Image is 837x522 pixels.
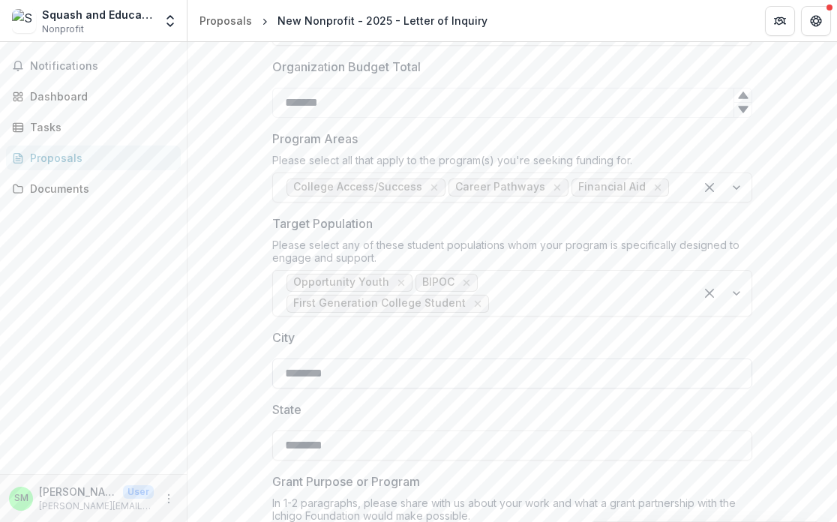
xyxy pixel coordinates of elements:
span: First Generation College Student [293,297,466,310]
div: Remove Financial Aid [650,180,665,195]
span: Financial Aid [578,181,646,193]
span: Nonprofit [42,22,84,36]
span: College Access/Success [293,181,422,193]
div: Tasks [30,119,169,135]
p: State [272,400,301,418]
div: Proposals [30,150,169,166]
div: Remove Opportunity Youth [394,275,409,290]
img: Squash and Education Alliance [12,9,36,33]
p: City [272,328,295,346]
p: Target Population [272,214,373,232]
a: Proposals [193,10,258,31]
div: Documents [30,181,169,196]
div: Please select any of these student populations whom your program is specifically designed to enga... [272,238,752,270]
div: Sarah McConnell [14,493,28,503]
button: More [160,490,178,508]
button: Open entity switcher [160,6,181,36]
p: Grant Purpose or Program [272,472,420,490]
p: Organization Budget Total [272,58,421,76]
button: Get Help [801,6,831,36]
div: New Nonprofit - 2025 - Letter of Inquiry [277,13,487,28]
div: Remove BIPOC [459,275,474,290]
p: User [123,485,154,499]
div: Dashboard [30,88,169,104]
button: Partners [765,6,795,36]
span: Notifications [30,60,175,73]
div: Squash and Education Alliance [42,7,154,22]
button: Notifications [6,54,181,78]
p: [PERSON_NAME] [39,484,117,499]
p: [PERSON_NAME][EMAIL_ADDRESS][PERSON_NAME][DOMAIN_NAME] [39,499,154,513]
span: BIPOC [422,276,454,289]
div: Remove College Access/Success [427,180,442,195]
p: Program Areas [272,130,358,148]
div: Remove First Generation College Student [470,296,485,311]
div: Clear selected options [697,281,721,305]
div: Please select all that apply to the program(s) you're seeking funding for. [272,154,752,172]
span: Opportunity Youth [293,276,389,289]
a: Tasks [6,115,181,139]
span: Career Pathways [455,181,545,193]
a: Documents [6,176,181,201]
a: Dashboard [6,84,181,109]
a: Proposals [6,145,181,170]
nav: breadcrumb [193,10,493,31]
div: Remove Career Pathways [550,180,565,195]
div: Proposals [199,13,252,28]
div: Clear selected options [697,175,721,199]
